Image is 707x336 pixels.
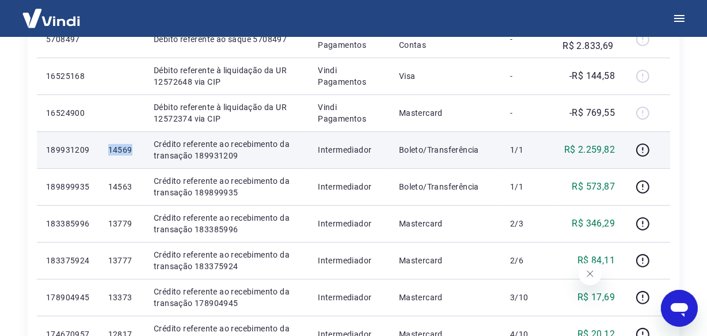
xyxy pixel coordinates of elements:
p: R$ 573,87 [572,180,615,194]
p: Crédito referente ao recebimento da transação 183375924 [154,249,299,272]
p: Débito referente ao saque 5708497 [154,33,299,45]
p: Mastercard [399,218,492,229]
p: Débito referente à liquidação da UR 12572648 via CIP [154,65,299,88]
p: Intermediador [318,255,381,266]
p: 1/1 [510,181,544,192]
p: Vindi Pagamentos [318,28,381,51]
p: Vindi Pagamentos [318,101,381,124]
p: 183375924 [46,255,90,266]
p: Visa [399,70,492,82]
p: - [510,70,544,82]
iframe: Fechar mensagem [579,262,602,285]
iframe: Botão para abrir a janela de mensagens [661,290,698,327]
span: Olá! Precisa de ajuda? [7,8,97,17]
p: 13373 [108,292,135,303]
p: 189899935 [46,181,90,192]
p: -R$ 144,58 [569,69,615,83]
p: Boleto/Transferência [399,181,492,192]
p: - [510,107,544,119]
p: 3/10 [510,292,544,303]
p: R$ 346,29 [572,217,615,231]
p: Crédito referente ao recebimento da transação 183385996 [154,212,299,235]
p: -R$ 2.833,69 [562,25,615,53]
p: 14563 [108,181,135,192]
p: Transferência entre Contas [399,28,492,51]
p: Boleto/Transferência [399,144,492,156]
p: R$ 17,69 [577,290,615,304]
p: 1/1 [510,144,544,156]
p: R$ 84,11 [577,254,615,267]
p: 2/3 [510,218,544,229]
p: -R$ 769,55 [569,106,615,120]
img: Vindi [14,1,89,36]
p: 13779 [108,218,135,229]
p: 14569 [108,144,135,156]
p: 178904945 [46,292,90,303]
p: Intermediador [318,218,381,229]
p: Mastercard [399,107,492,119]
p: Intermediador [318,144,381,156]
p: R$ 2.259,82 [564,143,615,157]
p: Crédito referente ao recebimento da transação 178904945 [154,286,299,309]
p: Vindi Pagamentos [318,65,381,88]
p: 16524900 [46,107,90,119]
p: 189931209 [46,144,90,156]
p: 2/6 [510,255,544,266]
p: Mastercard [399,292,492,303]
p: Intermediador [318,181,381,192]
p: 183385996 [46,218,90,229]
p: Intermediador [318,292,381,303]
p: - [510,33,544,45]
p: 16525168 [46,70,90,82]
p: 5708497 [46,33,90,45]
p: Mastercard [399,255,492,266]
p: Débito referente à liquidação da UR 12572374 via CIP [154,101,299,124]
p: Crédito referente ao recebimento da transação 189931209 [154,138,299,161]
p: Crédito referente ao recebimento da transação 189899935 [154,175,299,198]
p: 13777 [108,255,135,266]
